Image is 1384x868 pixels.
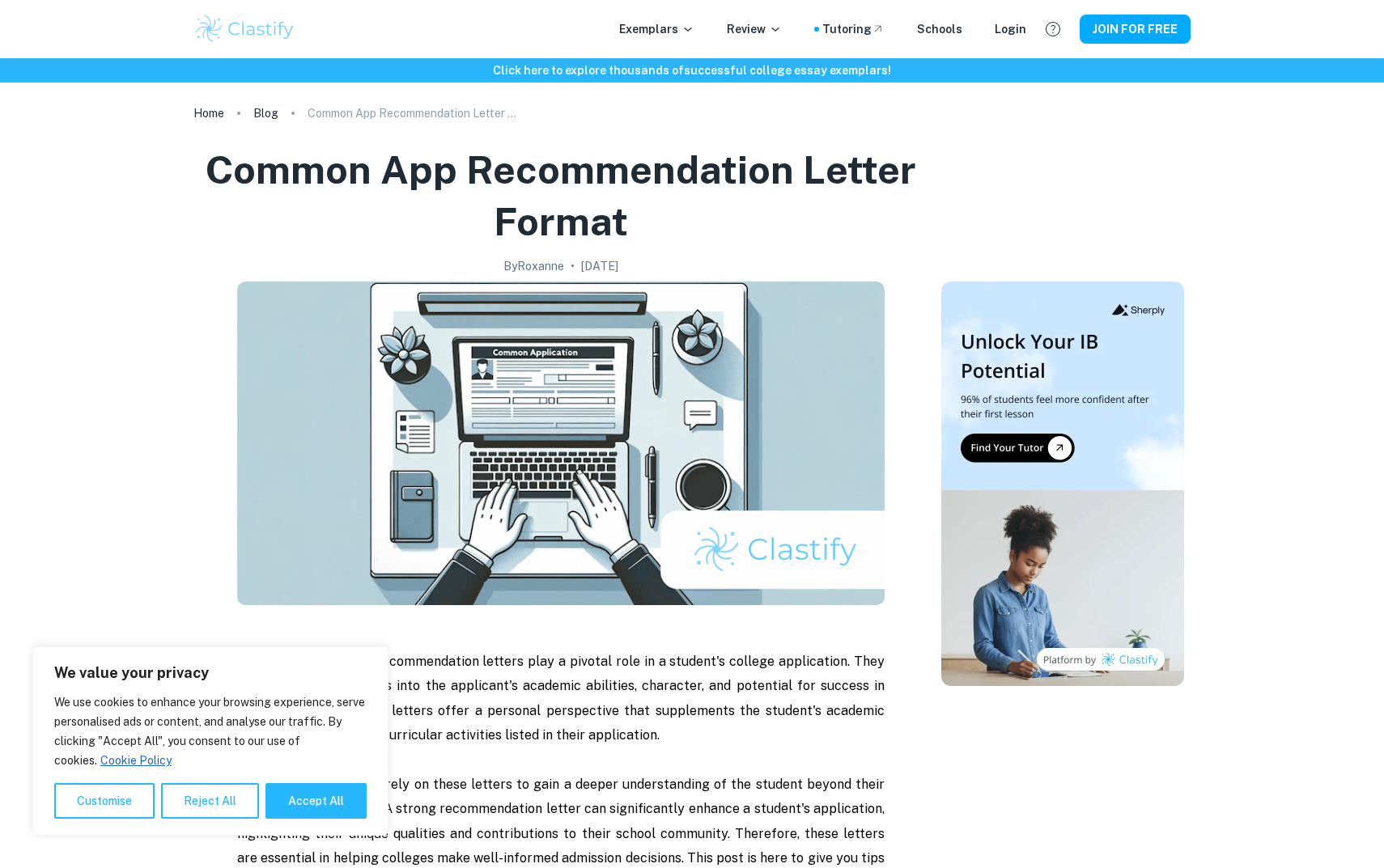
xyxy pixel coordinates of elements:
[100,753,172,768] a: Cookie Policy
[1080,15,1191,44] button: JOIN FOR FREE
[941,282,1184,686] img: Thumbnail
[265,783,367,819] button: Accept All
[571,257,575,275] p: •
[161,783,259,819] button: Reject All
[54,783,155,819] button: Customise
[193,102,224,125] a: Home
[32,646,388,836] div: We value your privacy
[822,20,885,38] a: Tutoring
[237,654,885,743] span: Teacher or counsellor recommendation letters play a pivotal role in a student's college applicati...
[619,20,694,38] p: Exemplars
[3,61,1381,79] h6: Click here to explore thousands of successful college essay exemplars !
[54,663,367,683] p: We value your privacy
[253,102,278,125] a: Blog
[200,144,922,248] h1: Common App Recommendation Letter Format
[995,20,1026,38] a: Login
[308,104,518,122] p: Common App Recommendation Letter Format
[581,257,618,275] h2: [DATE]
[1039,15,1067,43] button: Help and Feedback
[237,282,885,605] img: Common App Recommendation Letter Format cover image
[917,20,962,38] a: Schools
[727,20,782,38] p: Review
[193,13,296,45] img: Clastify logo
[503,257,564,275] h2: By Roxanne
[54,692,367,770] p: We use cookies to enhance your browsing experience, serve personalised ads or content, and analys...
